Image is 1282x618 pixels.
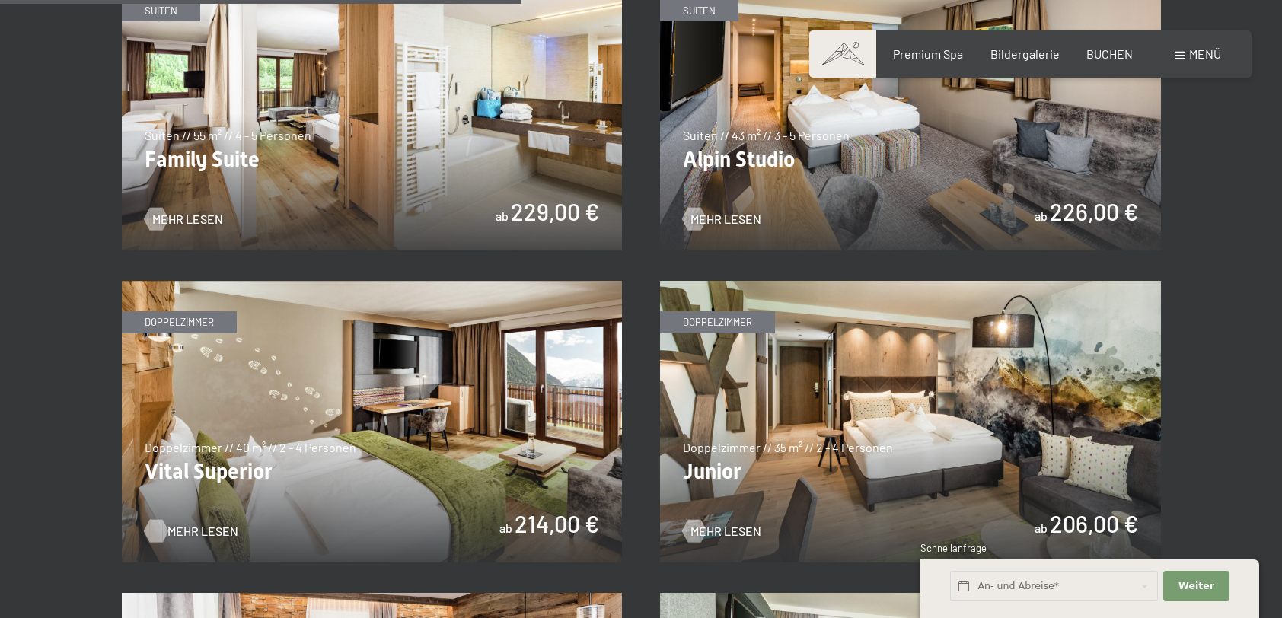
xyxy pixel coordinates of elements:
[1163,571,1229,602] button: Weiter
[122,594,623,603] a: Single Alpin
[690,523,761,540] span: Mehr Lesen
[660,282,1161,291] a: Junior
[1086,46,1133,61] a: BUCHEN
[145,523,223,540] a: Mehr Lesen
[167,523,238,540] span: Mehr Lesen
[920,542,987,554] span: Schnellanfrage
[893,46,963,61] a: Premium Spa
[690,211,761,228] span: Mehr Lesen
[1189,46,1221,61] span: Menü
[122,281,623,562] img: Vital Superior
[683,211,761,228] a: Mehr Lesen
[990,46,1060,61] a: Bildergalerie
[660,281,1161,562] img: Junior
[683,523,761,540] a: Mehr Lesen
[122,282,623,291] a: Vital Superior
[152,211,223,228] span: Mehr Lesen
[1178,579,1214,593] span: Weiter
[660,594,1161,603] a: Single Superior
[145,211,223,228] a: Mehr Lesen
